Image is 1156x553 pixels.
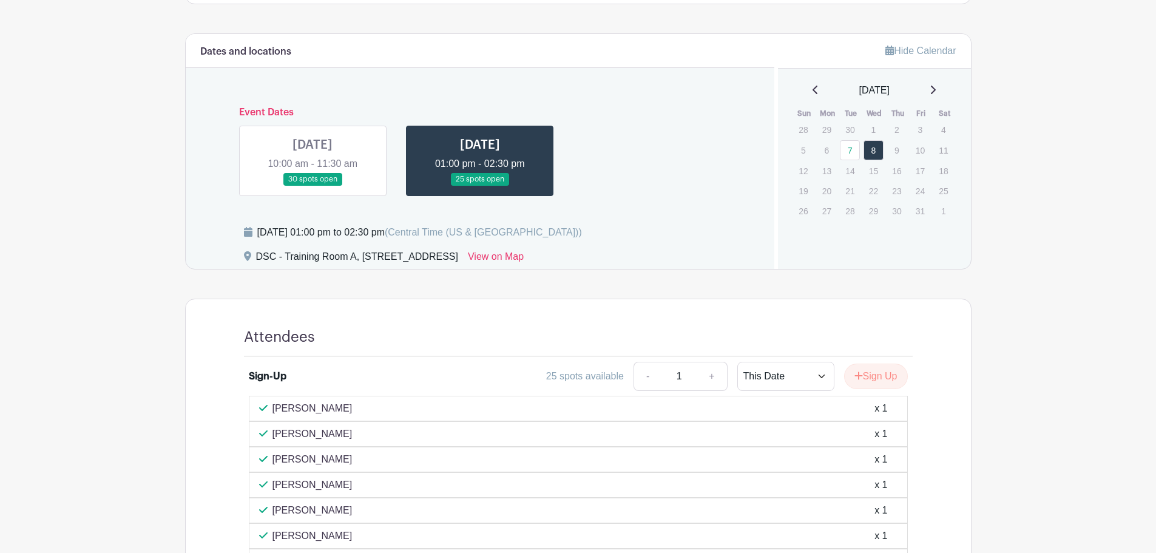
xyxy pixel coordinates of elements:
p: [PERSON_NAME] [272,427,353,441]
div: x 1 [874,478,887,492]
p: 28 [793,120,813,139]
p: 11 [933,141,953,160]
p: 28 [840,202,860,220]
th: Mon [816,107,840,120]
p: 29 [817,120,837,139]
p: 26 [793,202,813,220]
p: 5 [793,141,813,160]
div: 25 spots available [546,369,624,384]
a: - [634,362,661,391]
h6: Dates and locations [200,46,291,58]
p: [PERSON_NAME] [272,401,353,416]
p: 30 [840,120,860,139]
button: Sign Up [844,364,908,389]
h4: Attendees [244,328,315,346]
p: 19 [793,182,813,200]
th: Fri [910,107,933,120]
p: 13 [817,161,837,180]
div: DSC - Training Room A, [STREET_ADDRESS] [256,249,458,269]
a: 7 [840,140,860,160]
a: View on Map [468,249,524,269]
span: [DATE] [859,83,890,98]
p: 31 [910,202,930,220]
p: 1 [933,202,953,220]
p: 9 [887,141,907,160]
p: 12 [793,161,813,180]
p: 18 [933,161,953,180]
div: [DATE] 01:00 pm to 02:30 pm [257,225,582,240]
p: 4 [933,120,953,139]
p: 3 [910,120,930,139]
div: x 1 [874,427,887,441]
div: Sign-Up [249,369,286,384]
p: [PERSON_NAME] [272,529,353,543]
span: (Central Time (US & [GEOGRAPHIC_DATA])) [385,227,582,237]
p: 20 [817,182,837,200]
p: 23 [887,182,907,200]
th: Sat [933,107,956,120]
p: 25 [933,182,953,200]
div: x 1 [874,401,887,416]
div: x 1 [874,529,887,543]
p: [PERSON_NAME] [272,503,353,518]
div: x 1 [874,452,887,467]
p: 6 [817,141,837,160]
th: Tue [839,107,863,120]
p: 2 [887,120,907,139]
p: 27 [817,202,837,220]
p: 15 [864,161,884,180]
p: 29 [864,202,884,220]
a: 8 [864,140,884,160]
th: Wed [863,107,887,120]
p: 17 [910,161,930,180]
p: 21 [840,182,860,200]
p: 16 [887,161,907,180]
p: [PERSON_NAME] [272,478,353,492]
p: 14 [840,161,860,180]
th: Thu [886,107,910,120]
div: x 1 [874,503,887,518]
th: Sun [793,107,816,120]
p: 22 [864,182,884,200]
a: + [697,362,727,391]
p: 24 [910,182,930,200]
a: Hide Calendar [885,46,956,56]
p: 1 [864,120,884,139]
p: 30 [887,202,907,220]
p: [PERSON_NAME] [272,452,353,467]
p: 10 [910,141,930,160]
h6: Event Dates [229,107,731,118]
